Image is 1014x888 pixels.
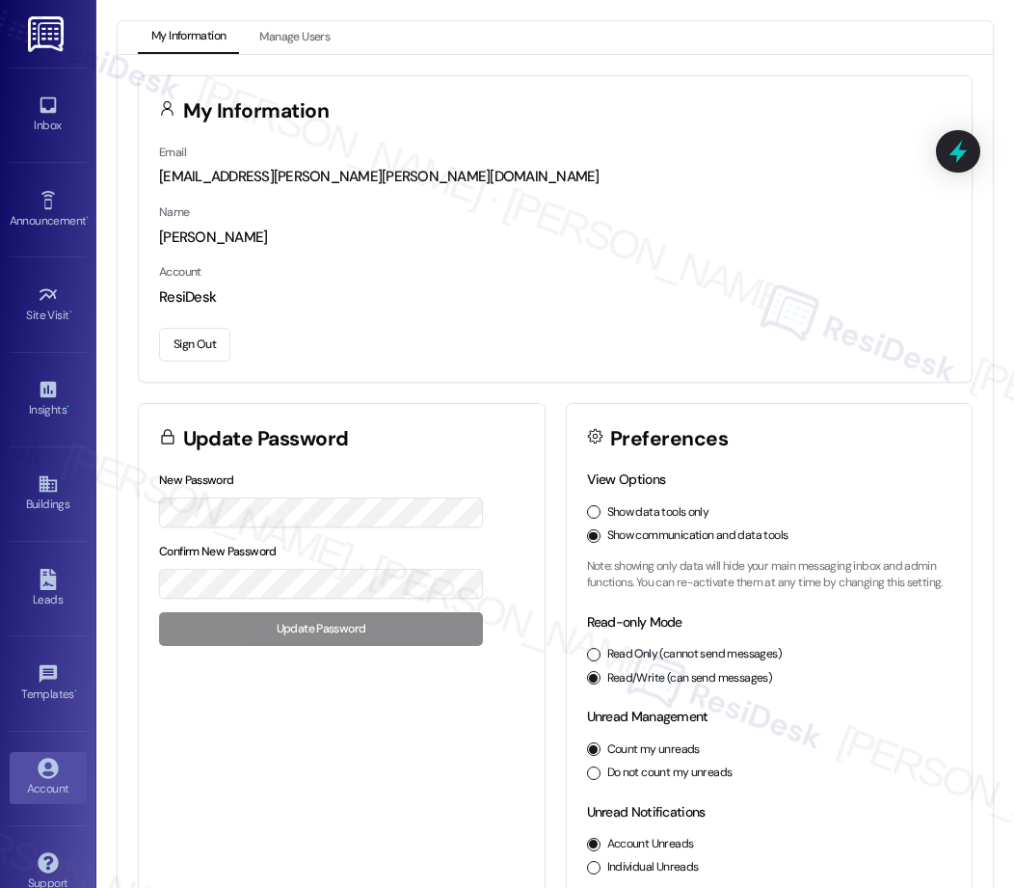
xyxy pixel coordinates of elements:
[607,765,733,782] label: Do not count my unreads
[607,836,694,853] label: Account Unreads
[183,101,330,121] h3: My Information
[159,472,234,488] label: New Password
[607,527,788,545] label: Show communication and data tools
[28,16,67,52] img: ResiDesk Logo
[159,328,230,362] button: Sign Out
[159,145,186,160] label: Email
[10,279,87,331] a: Site Visit •
[183,429,349,449] h3: Update Password
[10,373,87,425] a: Insights •
[74,685,77,698] span: •
[10,658,87,710] a: Templates •
[10,468,87,520] a: Buildings
[587,471,666,488] label: View Options
[159,264,201,280] label: Account
[10,752,87,804] a: Account
[159,228,951,248] div: [PERSON_NAME]
[607,741,700,759] label: Count my unreads
[138,21,239,54] button: My Information
[607,504,709,522] label: Show data tools only
[246,21,343,54] button: Manage Users
[587,708,708,725] label: Unread Management
[67,400,69,414] span: •
[607,670,773,687] label: Read/Write (can send messages)
[86,211,89,225] span: •
[610,429,728,449] h3: Preferences
[159,287,951,308] div: ResiDesk
[159,167,951,187] div: [EMAIL_ADDRESS][PERSON_NAME][PERSON_NAME][DOMAIN_NAME]
[10,89,87,141] a: Inbox
[587,803,706,821] label: Unread Notifications
[159,544,277,559] label: Confirm New Password
[10,563,87,615] a: Leads
[587,613,682,631] label: Read-only Mode
[587,558,952,592] p: Note: showing only data will hide your main messaging inbox and admin functions. You can re-activ...
[607,859,699,876] label: Individual Unreads
[159,204,190,220] label: Name
[69,306,72,319] span: •
[607,646,782,663] label: Read Only (cannot send messages)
